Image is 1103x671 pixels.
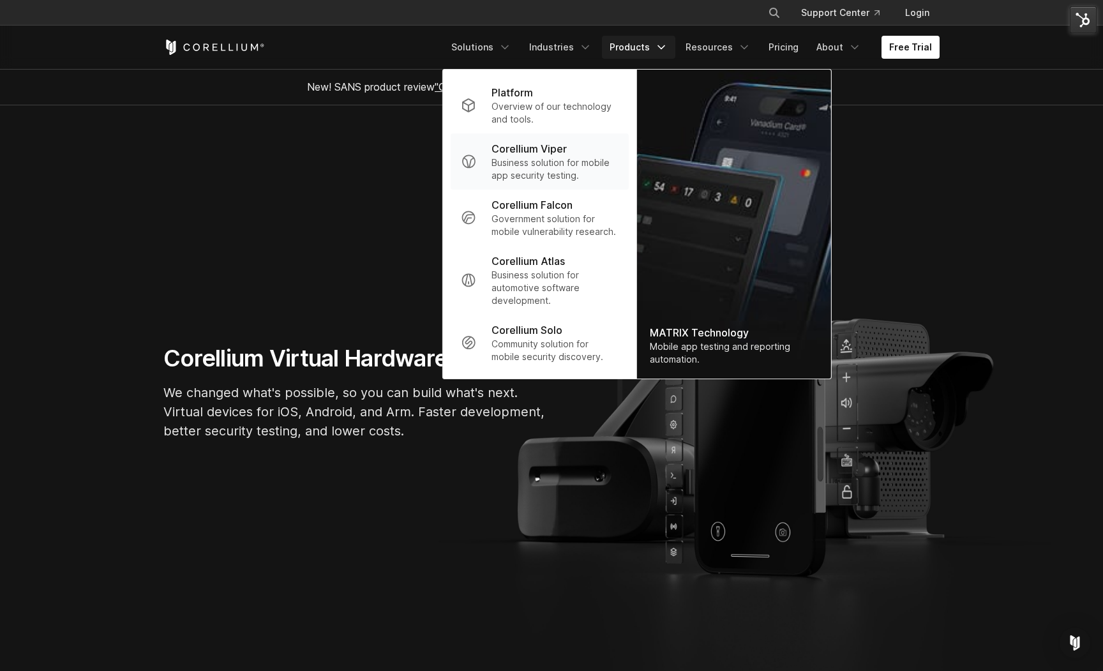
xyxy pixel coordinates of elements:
[650,325,818,340] div: MATRIX Technology
[491,322,562,338] p: Corellium Solo
[602,36,675,59] a: Products
[761,36,806,59] a: Pricing
[491,156,619,182] p: Business solution for mobile app security testing.
[451,190,629,246] a: Corellium Falcon Government solution for mobile vulnerability research.
[163,40,265,55] a: Corellium Home
[491,141,567,156] p: Corellium Viper
[451,77,629,133] a: Platform Overview of our technology and tools.
[163,383,546,441] p: We changed what's possible, so you can build what's next. Virtual devices for iOS, Android, and A...
[763,1,786,24] button: Search
[1070,6,1097,33] img: HubSpot Tools Menu Toggle
[1060,628,1090,658] div: Open Intercom Messenger
[491,253,565,269] p: Corellium Atlas
[491,100,619,126] p: Overview of our technology and tools.
[491,269,619,307] p: Business solution for automotive software development.
[637,70,831,379] a: MATRIX Technology Mobile app testing and reporting automation.
[491,338,619,363] p: Community solution for mobile security discovery.
[809,36,869,59] a: About
[451,133,629,190] a: Corellium Viper Business solution for mobile app security testing.
[521,36,599,59] a: Industries
[435,80,729,93] a: "Collaborative Mobile App Security Development and Analysis"
[451,315,629,371] a: Corellium Solo Community solution for mobile security discovery.
[650,340,818,366] div: Mobile app testing and reporting automation.
[791,1,890,24] a: Support Center
[637,70,831,379] img: Matrix_WebNav_1x
[491,197,573,213] p: Corellium Falcon
[444,36,519,59] a: Solutions
[444,36,940,59] div: Navigation Menu
[491,85,533,100] p: Platform
[491,213,619,238] p: Government solution for mobile vulnerability research.
[895,1,940,24] a: Login
[753,1,940,24] div: Navigation Menu
[882,36,940,59] a: Free Trial
[451,246,629,315] a: Corellium Atlas Business solution for automotive software development.
[307,80,796,93] span: New! SANS product review now available.
[163,344,546,373] h1: Corellium Virtual Hardware
[678,36,758,59] a: Resources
